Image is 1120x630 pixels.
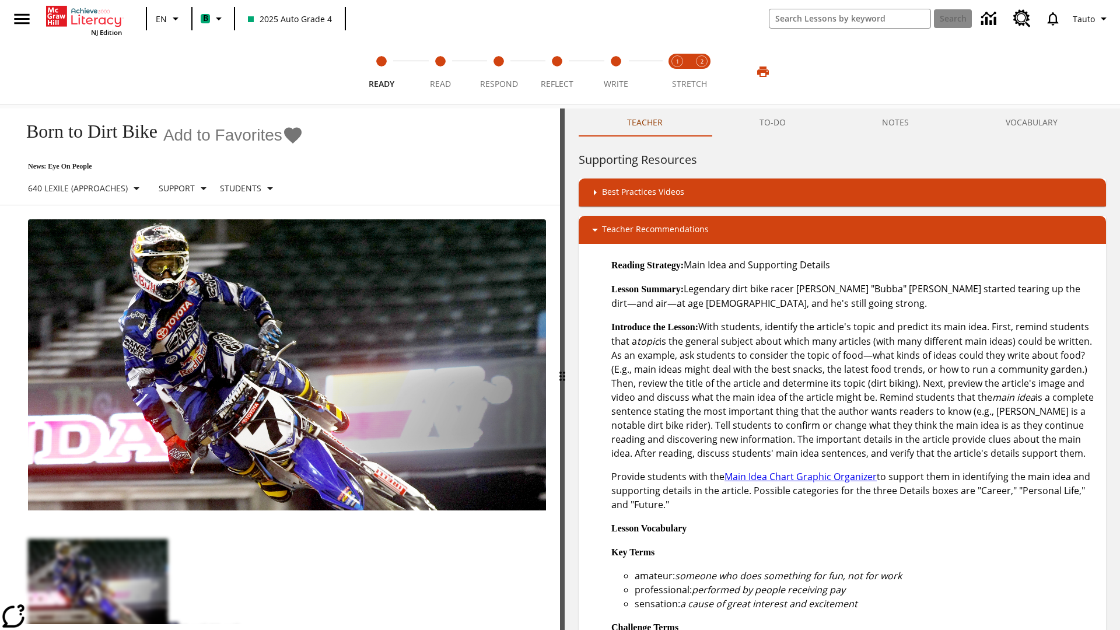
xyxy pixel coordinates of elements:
span: Tauto [1073,13,1095,25]
span: Ready [369,78,394,89]
span: Respond [480,78,518,89]
div: Instructional Panel Tabs [579,108,1106,136]
p: Main Idea and Supporting Details [611,258,1097,272]
button: Add to Favorites - Born to Dirt Bike [163,125,303,145]
strong: Reading Strategy: [611,260,684,270]
button: Print [744,61,782,82]
div: Press Enter or Spacebar and then press right and left arrow keys to move the slider [560,108,565,630]
button: Language: EN, Select a language [150,8,188,29]
button: TO-DO [711,108,834,136]
span: NJ Edition [91,28,122,37]
span: Add to Favorites [163,126,282,145]
em: topic [637,335,659,348]
button: Open side menu [5,2,39,36]
input: search field [769,9,930,28]
p: News: Eye On People [14,162,303,171]
span: Read [430,78,451,89]
button: Select Student [215,178,282,199]
div: Teacher Recommendations [579,216,1106,244]
li: sensation: [635,597,1097,611]
button: Ready step 1 of 5 [348,40,415,104]
button: Stretch Respond step 2 of 2 [685,40,719,104]
button: Reflect step 4 of 5 [523,40,591,104]
button: Scaffolds, Support [154,178,215,199]
button: Profile/Settings [1068,8,1115,29]
span: B [203,11,208,26]
li: professional: [635,583,1097,597]
p: Support [159,182,195,194]
p: 640 Lexile (Approaches) [28,182,128,194]
span: STRETCH [672,78,707,89]
em: performed by people receiving pay [692,583,845,596]
div: Best Practices Videos [579,178,1106,206]
p: With students, identify the article's topic and predict its main idea. First, remind students tha... [611,320,1097,460]
a: Main Idea Chart Graphic Organizer [724,470,877,483]
em: someone who does something for fun, not for work [675,569,902,582]
em: main idea [992,391,1035,404]
button: Boost Class color is mint green. Change class color [196,8,230,29]
div: Home [46,3,122,37]
span: 2025 Auto Grade 4 [248,13,332,25]
button: Respond step 3 of 5 [465,40,533,104]
span: EN [156,13,167,25]
p: Teacher Recommendations [602,223,709,237]
text: 2 [701,58,703,65]
em: a cause of great interest and excitement [680,597,857,610]
a: Data Center [974,3,1006,35]
div: activity [565,108,1120,630]
button: Read step 2 of 5 [406,40,474,104]
img: Motocross racer James Stewart flies through the air on his dirt bike. [28,219,546,511]
button: NOTES [834,108,958,136]
li: amateur: [635,569,1097,583]
strong: Lesson Vocabulary [611,523,687,533]
span: Reflect [541,78,573,89]
strong: Lesson Summary: [611,284,684,294]
a: Resource Center, Will open in new tab [1006,3,1038,34]
button: Write step 5 of 5 [582,40,650,104]
strong: Key Terms [611,547,654,557]
button: Stretch Read step 1 of 2 [660,40,694,104]
strong: Introduce the Lesson: [611,322,698,332]
text: 1 [676,58,679,65]
h6: Supporting Resources [579,150,1106,169]
button: Teacher [579,108,711,136]
p: Students [220,182,261,194]
p: Provide students with the to support them in identifying the main idea and supporting details in ... [611,470,1097,512]
h1: Born to Dirt Bike [14,121,157,142]
button: VOCABULARY [957,108,1106,136]
p: Best Practices Videos [602,185,684,199]
a: Notifications [1038,3,1068,34]
p: Legendary dirt bike racer [PERSON_NAME] "Bubba" [PERSON_NAME] started tearing up the dirt—and air... [611,282,1097,310]
span: Write [604,78,628,89]
button: Select Lexile, 640 Lexile (Approaches) [23,178,148,199]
